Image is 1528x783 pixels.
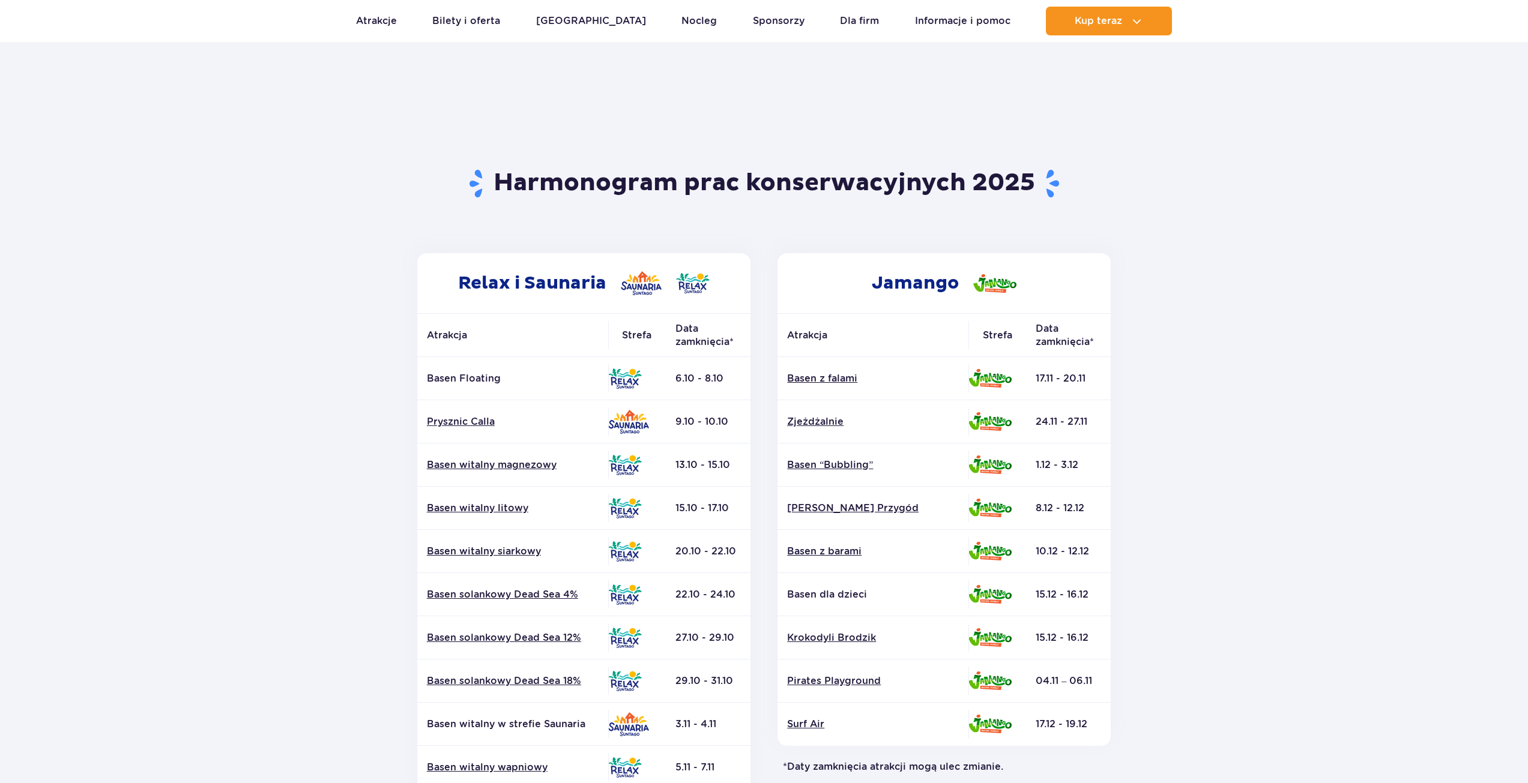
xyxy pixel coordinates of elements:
[666,573,750,616] td: 22.10 - 24.10
[787,718,959,731] a: Surf Air
[427,718,599,731] p: Basen witalny w strefie Saunaria
[666,314,750,357] th: Data zamknięcia*
[432,7,500,35] a: Bilety i oferta
[666,703,750,746] td: 3.11 - 4.11
[427,674,599,688] a: Basen solankowy Dead Sea 18%
[787,415,959,428] a: Zjeżdżalnie
[666,487,750,530] td: 15.10 - 17.10
[968,369,1012,388] img: Jamango
[915,7,1010,35] a: Informacje i pomoc
[427,372,599,385] p: Basen Floating
[608,498,642,518] img: Relax
[973,274,1016,293] img: Jamango
[608,584,642,605] img: Relax
[1026,314,1111,357] th: Data zamknięcia*
[778,253,1111,313] h2: Jamango
[1026,443,1111,487] td: 1.12 - 3.12
[840,7,879,35] a: Dla firm
[608,541,642,562] img: Relax
[608,455,642,475] img: Relax
[773,760,1116,773] p: *Daty zamknięcia atrakcji mogą ulec zmianie.
[968,671,1012,690] img: Jamango
[1026,573,1111,616] td: 15.12 - 16.12
[608,757,642,778] img: Relax
[608,712,649,736] img: Saunaria
[427,545,599,558] a: Basen witalny siarkowy
[676,273,710,293] img: Relax
[417,253,750,313] h2: Relax i Saunaria
[681,7,717,35] a: Nocleg
[621,271,662,295] img: Saunaria
[666,357,750,400] td: 6.10 - 8.10
[608,628,642,648] img: Relax
[1075,16,1122,26] span: Kup teraz
[608,314,666,357] th: Strefa
[1026,659,1111,703] td: 04.11 – 06.11
[968,499,1012,517] img: Jamango
[666,443,750,487] td: 13.10 - 15.10
[1026,357,1111,400] td: 17.11 - 20.11
[968,542,1012,560] img: Jamango
[427,458,599,472] a: Basen witalny magnezowy
[787,502,959,515] a: [PERSON_NAME] Przygód
[1026,616,1111,659] td: 15.12 - 16.12
[787,458,959,472] a: Basen “Bubbling”
[608,368,642,389] img: Relax
[1046,7,1172,35] button: Kup teraz
[417,314,608,357] th: Atrakcja
[968,628,1012,647] img: Jamango
[1026,530,1111,573] td: 10.12 - 12.12
[778,314,968,357] th: Atrakcja
[787,545,959,558] a: Basen z barami
[608,671,642,691] img: Relax
[1026,400,1111,443] td: 24.11 - 27.11
[427,761,599,774] a: Basen witalny wapniowy
[427,631,599,644] a: Basen solankowy Dead Sea 12%
[968,585,1012,604] img: Jamango
[427,415,599,428] a: Prysznic Calla
[536,7,646,35] a: [GEOGRAPHIC_DATA]
[666,659,750,703] td: 29.10 - 31.10
[968,455,1012,474] img: Jamango
[427,588,599,601] a: Basen solankowy Dead Sea 4%
[427,502,599,515] a: Basen witalny litowy
[968,715,1012,733] img: Jamango
[787,674,959,688] a: Pirates Playground
[753,7,805,35] a: Sponsorzy
[412,168,1116,199] h1: Harmonogram prac konserwacyjnych 2025
[968,412,1012,431] img: Jamango
[1026,487,1111,530] td: 8.12 - 12.12
[787,631,959,644] a: Krokodyli Brodzik
[787,588,959,601] p: Basen dla dzieci
[787,372,959,385] a: Basen z falami
[968,314,1026,357] th: Strefa
[666,400,750,443] td: 9.10 - 10.10
[608,410,649,434] img: Saunaria
[666,530,750,573] td: 20.10 - 22.10
[1026,703,1111,746] td: 17.12 - 19.12
[356,7,397,35] a: Atrakcje
[666,616,750,659] td: 27.10 - 29.10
